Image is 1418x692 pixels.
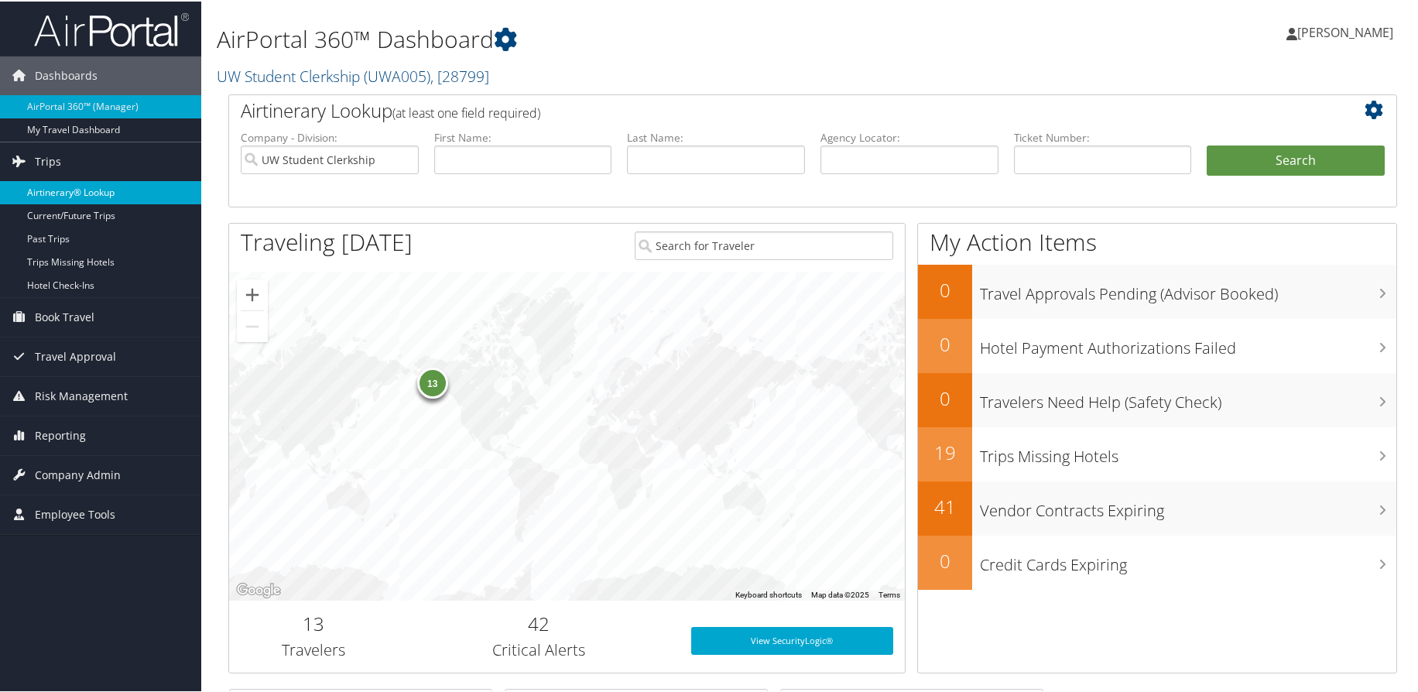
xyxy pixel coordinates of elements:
span: Dashboards [35,55,98,94]
h2: 0 [918,384,972,410]
img: airportal-logo.png [34,10,189,46]
span: Travel Approval [35,336,116,375]
a: 0Credit Cards Expiring [918,534,1396,588]
h3: Travelers [241,638,386,659]
h3: Credit Cards Expiring [980,545,1396,574]
a: 41Vendor Contracts Expiring [918,480,1396,534]
a: [PERSON_NAME] [1286,8,1409,54]
h2: 42 [409,609,668,635]
span: ( UWA005 ) [364,64,430,85]
a: 0Hotel Payment Authorizations Failed [918,317,1396,372]
input: Search for Traveler [635,230,893,259]
span: Trips [35,141,61,180]
h2: 0 [918,276,972,302]
h1: My Action Items [918,224,1396,257]
img: Google [233,579,284,599]
label: Company - Division: [241,128,419,144]
span: Employee Tools [35,494,115,533]
a: 0Travelers Need Help (Safety Check) [918,372,1396,426]
span: [PERSON_NAME] [1297,22,1393,39]
h2: 19 [918,438,972,464]
h3: Trips Missing Hotels [980,437,1396,466]
h2: Airtinerary Lookup [241,96,1287,122]
a: 0Travel Approvals Pending (Advisor Booked) [918,263,1396,317]
button: Zoom in [237,278,268,309]
h3: Travel Approvals Pending (Advisor Booked) [980,274,1396,303]
span: Risk Management [35,375,128,414]
h1: Traveling [DATE] [241,224,413,257]
label: First Name: [434,128,612,144]
label: Ticket Number: [1014,128,1192,144]
h3: Vendor Contracts Expiring [980,491,1396,520]
button: Zoom out [237,310,268,341]
button: Keyboard shortcuts [735,588,802,599]
a: UW Student Clerkship [217,64,489,85]
h1: AirPortal 360™ Dashboard [217,22,1012,54]
h2: 0 [918,546,972,573]
span: Map data ©2025 [811,589,869,598]
a: 19Trips Missing Hotels [918,426,1396,480]
span: Reporting [35,415,86,454]
span: , [ 28799 ] [430,64,489,85]
a: View SecurityLogic® [691,625,893,653]
h3: Travelers Need Help (Safety Check) [980,382,1396,412]
h3: Critical Alerts [409,638,668,659]
h2: 0 [918,330,972,356]
span: Company Admin [35,454,121,493]
button: Search [1207,144,1385,175]
a: Terms (opens in new tab) [879,589,900,598]
span: (at least one field required) [392,103,540,120]
span: Book Travel [35,296,94,335]
a: Open this area in Google Maps (opens a new window) [233,579,284,599]
label: Agency Locator: [820,128,998,144]
label: Last Name: [627,128,805,144]
h3: Hotel Payment Authorizations Failed [980,328,1396,358]
h2: 13 [241,609,386,635]
div: 13 [417,366,448,397]
h2: 41 [918,492,972,519]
